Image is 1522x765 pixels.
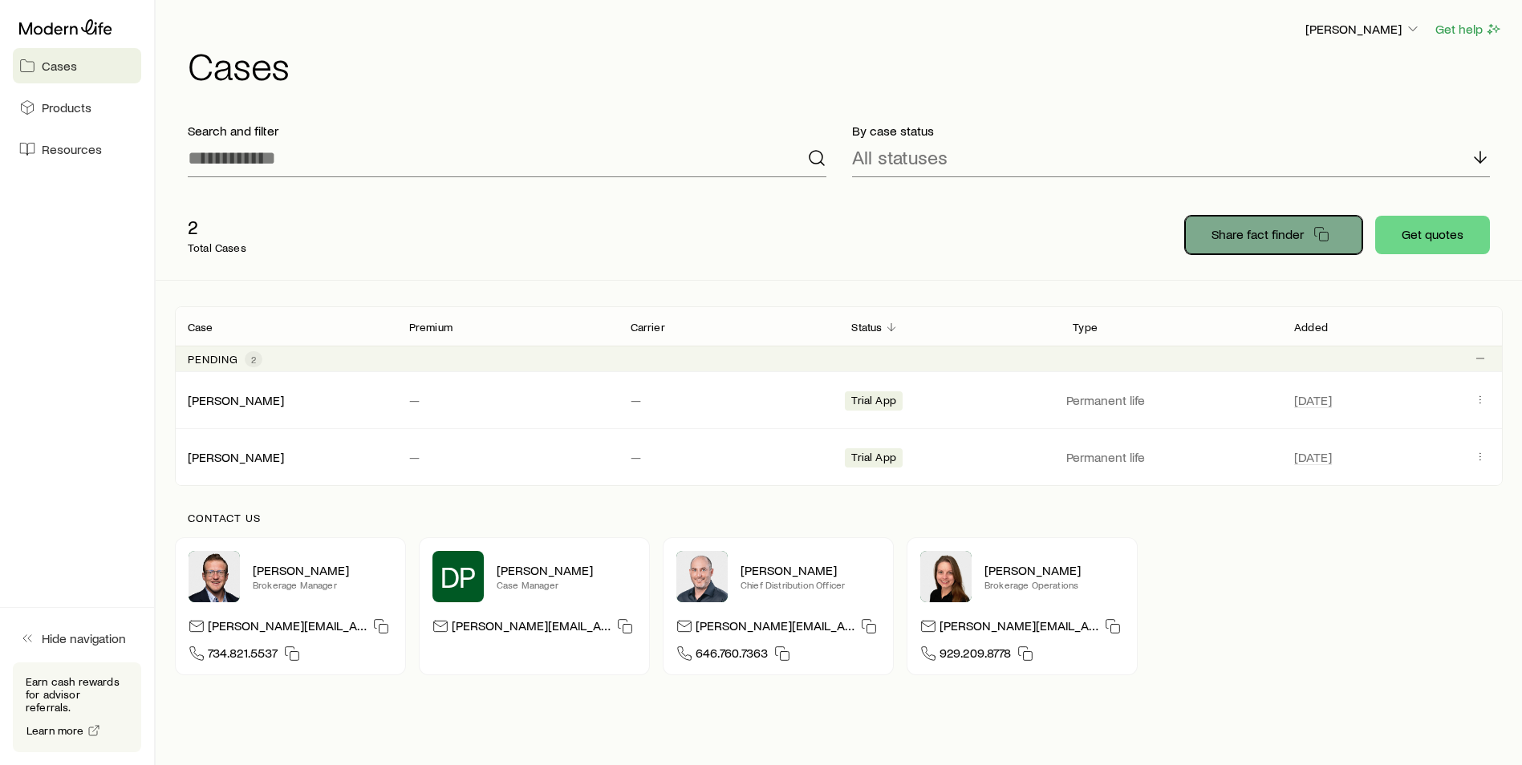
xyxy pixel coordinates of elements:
p: Status [851,321,882,334]
p: Total Cases [188,241,246,254]
div: Client cases [175,306,1503,486]
span: 734.821.5537 [208,645,278,666]
a: Cases [13,48,141,83]
p: [PERSON_NAME][EMAIL_ADDRESS][PERSON_NAME][DOMAIN_NAME] [208,617,367,639]
a: [PERSON_NAME] [188,392,284,407]
p: Premium [409,321,453,334]
button: Get quotes [1375,216,1490,254]
img: Matt Kaas [189,551,240,602]
p: All statuses [852,146,948,168]
p: Search and filter [188,123,826,139]
p: [PERSON_NAME][EMAIL_ADDRESS][DOMAIN_NAME] [696,617,854,639]
p: [PERSON_NAME] [984,562,1124,578]
span: 2 [251,353,256,366]
p: By case status [852,123,1491,139]
p: [PERSON_NAME] [497,562,636,578]
span: [DATE] [1294,449,1332,465]
span: Resources [42,141,102,157]
p: [PERSON_NAME] [1305,21,1421,37]
p: — [409,392,605,408]
p: Chief Distribution Officer [741,578,880,591]
button: Hide navigation [13,621,141,656]
h1: Cases [188,46,1503,84]
p: Brokerage Manager [253,578,392,591]
span: 929.209.8778 [940,645,1011,666]
p: Brokerage Operations [984,578,1124,591]
button: [PERSON_NAME] [1305,20,1422,39]
p: Earn cash rewards for advisor referrals. [26,675,128,714]
p: 2 [188,216,246,238]
p: Case [188,321,213,334]
p: Pending [188,353,238,366]
p: Added [1294,321,1328,334]
p: Permanent life [1066,392,1275,408]
p: Permanent life [1066,449,1275,465]
p: [PERSON_NAME] [741,562,880,578]
img: Dan Pierson [676,551,728,602]
div: [PERSON_NAME] [188,392,284,409]
p: Contact us [188,512,1490,524]
span: [DATE] [1294,392,1332,408]
p: Carrier [631,321,665,334]
p: Case Manager [497,578,636,591]
div: Earn cash rewards for advisor referrals.Learn more [13,662,141,752]
p: — [631,392,826,408]
span: Trial App [851,394,895,411]
p: [PERSON_NAME][EMAIL_ADDRESS][DOMAIN_NAME] [452,617,611,639]
span: Cases [42,58,77,74]
span: Learn more [26,725,84,736]
span: DP [440,561,477,593]
span: Products [42,99,91,115]
a: Resources [13,132,141,167]
button: Share fact finder [1185,216,1362,254]
a: Products [13,90,141,125]
a: [PERSON_NAME] [188,449,284,464]
p: [PERSON_NAME] [253,562,392,578]
button: Get help [1435,20,1503,38]
span: 646.760.7363 [696,645,768,666]
span: Hide navigation [42,630,126,646]
p: — [409,449,605,465]
p: Type [1073,321,1098,334]
span: Trial App [851,451,895,467]
img: Ellen Wall [920,551,972,602]
p: [PERSON_NAME][EMAIL_ADDRESS][DOMAIN_NAME] [940,617,1098,639]
p: Share fact finder [1212,226,1304,242]
div: [PERSON_NAME] [188,449,284,466]
p: — [631,449,826,465]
